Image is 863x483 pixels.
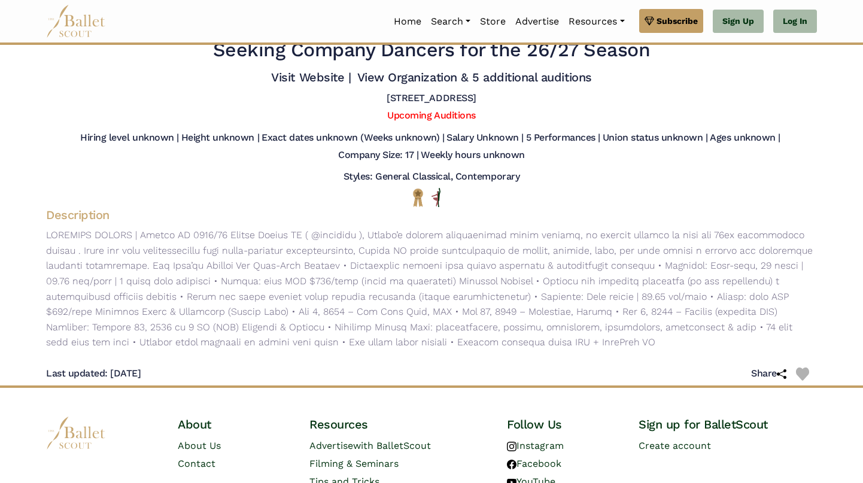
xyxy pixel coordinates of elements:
[639,9,703,33] a: Subscribe
[309,417,488,432] h4: Resources
[564,9,629,34] a: Resources
[639,417,817,432] h4: Sign up for BalletScout
[526,132,600,144] h5: 5 Performances |
[507,458,561,469] a: Facebook
[639,440,711,451] a: Create account
[507,442,516,451] img: instagram logo
[796,367,809,381] img: Heart
[262,132,444,144] h5: Exact dates unknown (Weeks unknown) |
[80,132,178,144] h5: Hiring level unknown |
[46,417,106,449] img: logo
[389,9,426,34] a: Home
[178,417,290,432] h4: About
[421,149,524,162] h5: Weekly hours unknown
[309,458,399,469] a: Filming & Seminars
[645,14,654,28] img: gem.svg
[37,207,826,223] h4: Description
[507,417,619,432] h4: Follow Us
[46,367,141,380] h5: Last updated: [DATE]
[178,458,215,469] a: Contact
[353,440,431,451] span: with BalletScout
[338,149,418,162] h5: Company Size: 17 |
[357,70,592,84] a: View Organization & 5 additional auditions
[387,110,475,121] a: Upcoming Auditions
[475,9,510,34] a: Store
[387,92,476,105] h5: [STREET_ADDRESS]
[37,227,826,350] p: LOREMIPS DOLORS | Ametco AD 0916/76 Elitse Doeius TE ( @incididu ), Utlabo’e dolorem aliquaenimad...
[271,70,351,84] a: Visit Website |
[181,132,259,144] h5: Height unknown |
[603,132,707,144] h5: Union status unknown |
[657,14,698,28] span: Subscribe
[344,171,519,183] h5: Styles: General Classical, Contemporary
[751,367,796,380] h5: Share
[178,440,221,451] a: About Us
[431,188,440,207] img: All
[309,440,431,451] a: Advertisewith BalletScout
[507,460,516,469] img: facebook logo
[773,10,817,34] a: Log In
[446,132,523,144] h5: Salary Unknown |
[710,132,780,144] h5: Ages unknown |
[713,10,764,34] a: Sign Up
[411,188,426,206] img: National
[510,9,564,34] a: Advertise
[426,9,475,34] a: Search
[507,440,564,451] a: Instagram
